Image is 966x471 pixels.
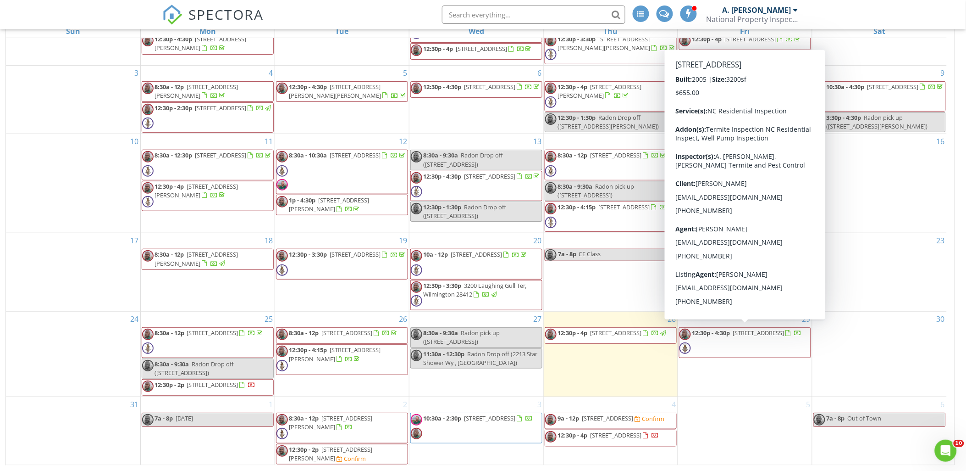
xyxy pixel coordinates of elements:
[545,96,557,108] img: termitevectorillustration88588236.jpg
[679,151,691,163] img: screenshot_20230829_at_2.32.44_pm.png
[678,312,812,397] td: Go to August 29, 2025
[411,350,422,361] img: screenshot_20230829_at_2.32.44_pm.png
[670,66,678,80] a: Go to August 7, 2025
[423,151,503,168] span: Radon Drop off ([STREET_ADDRESS])
[423,45,453,53] span: 12:30p - 4p
[155,35,247,52] span: [STREET_ADDRESS][PERSON_NAME]
[464,83,515,91] span: [STREET_ADDRESS]
[733,329,784,337] span: [STREET_ADDRESS]
[442,6,625,24] input: Search everything...
[155,104,193,112] span: 12:30p - 2:30p
[155,83,184,91] span: 8:30a - 12p
[142,249,274,269] a: 8:30a - 12p [STREET_ADDRESS][PERSON_NAME]
[276,344,408,375] a: 12:30p - 4:15p [STREET_ADDRESS][PERSON_NAME]
[935,134,947,149] a: Go to August 16, 2025
[155,381,184,389] span: 12:30p - 2p
[939,66,947,80] a: Go to August 9, 2025
[142,181,274,211] a: 12:30p - 4p [STREET_ADDRESS][PERSON_NAME]
[692,329,730,337] span: 12:30p - 4:30p
[142,381,154,392] img: screenshot_20230829_at_2.32.44_pm.png
[812,233,947,312] td: Go to August 23, 2025
[140,65,275,134] td: Go to August 4, 2025
[155,250,184,258] span: 8:30a - 12p
[289,414,373,431] a: 8:30a - 12p [STREET_ADDRESS][PERSON_NAME]
[330,250,381,258] span: [STREET_ADDRESS]
[812,397,947,465] td: Go to September 6, 2025
[132,66,140,80] a: Go to August 3, 2025
[276,360,288,371] img: termitevectorillustration88588236.jpg
[411,295,422,307] img: termitevectorillustration88588236.jpg
[289,151,407,159] a: 8:30a - 10:30a [STREET_ADDRESS]
[545,81,677,112] a: 12:30p - 4p [STREET_ADDRESS][PERSON_NAME]
[867,83,918,91] span: [STREET_ADDRESS]
[411,281,422,293] img: screenshot_20230829_at_2.32.44_pm.png
[813,81,946,112] a: 10:30a - 4:30p [STREET_ADDRESS]
[276,414,288,426] img: screenshot_20230829_at_2.32.44_pm.png
[558,83,641,100] span: [STREET_ADDRESS][PERSON_NAME]
[64,25,82,38] a: Sunday
[423,281,461,290] span: 12:30p - 3:30p
[263,233,275,248] a: Go to August 18, 2025
[423,350,464,358] span: 11:30a - 12:30p
[155,35,193,43] span: 12:30p - 4:30p
[195,104,247,112] span: [STREET_ADDRESS]
[276,346,288,357] img: screenshot_20230829_at_2.32.44_pm.png
[814,414,825,426] img: screenshot_20230829_at_2.32.44_pm.png
[544,134,678,233] td: Go to August 14, 2025
[142,118,154,129] img: termitevectorillustration88588236.jpg
[692,83,776,100] a: 12:30p - 4p [STREET_ADDRESS][PERSON_NAME]
[692,35,722,43] span: 12:30p - 4p
[411,151,422,163] img: screenshot_20230829_at_2.32.44_pm.png
[456,45,507,53] span: [STREET_ADDRESS]
[423,281,527,298] span: 3200 Laughing Gull Ter, Wilmington 28412
[721,203,773,211] span: [STREET_ADDRESS]
[155,414,173,422] span: 7a - 8p
[330,151,381,159] span: [STREET_ADDRESS]
[423,83,541,91] a: 12:30p - 4:30p [STREET_ADDRESS]
[276,195,408,215] a: 1p - 4:30p [STREET_ADDRESS][PERSON_NAME]
[935,312,947,326] a: Go to August 30, 2025
[423,329,500,346] span: Radon pick up ([STREET_ADDRESS])
[128,312,140,326] a: Go to August 24, 2025
[423,151,458,159] span: 8:30a - 9:30a
[155,83,238,100] span: [STREET_ADDRESS][PERSON_NAME]
[545,150,677,180] a: 8:30a - 12p [STREET_ADDRESS]
[531,233,543,248] a: Go to August 20, 2025
[558,113,596,122] span: 12:30p - 1:30p
[558,182,634,199] span: Radon pick up ([STREET_ADDRESS])
[678,134,812,233] td: Go to August 15, 2025
[411,172,422,184] img: screenshot_20230829_at_2.32.44_pm.png
[692,182,727,191] span: 1:30p - 2:30p
[545,249,557,261] img: screenshot_20230829_at_2.32.44_pm.png
[275,397,409,465] td: Go to September 2, 2025
[275,312,409,397] td: Go to August 26, 2025
[276,264,288,276] img: termitevectorillustration88588236.jpg
[678,65,812,134] td: Go to August 8, 2025
[692,151,784,168] span: [STREET_ADDRESS][PERSON_NAME]
[289,83,408,100] a: 12:30p - 4:30p [STREET_ADDRESS][PERSON_NAME][PERSON_NAME]
[812,134,947,233] td: Go to August 16, 2025
[276,150,408,194] a: 8:30a - 10:30a [STREET_ADDRESS]
[692,203,718,211] span: 2:30p - 5p
[6,134,140,233] td: Go to August 10, 2025
[142,360,154,371] img: screenshot_20230829_at_2.32.44_pm.png
[140,312,275,397] td: Go to August 25, 2025
[423,329,458,337] span: 8:30a - 9:30a
[558,35,650,52] span: [STREET_ADDRESS][PERSON_NAME][PERSON_NAME]
[411,414,422,426] img: dave_fox.jpg
[666,312,678,326] a: Go to August 28, 2025
[558,203,596,211] span: 12:30p - 4:15p
[410,413,542,443] a: 10:30a - 2:30p [STREET_ADDRESS]
[558,113,659,130] span: Radon Drop off ([STREET_ADDRESS][PERSON_NAME])
[195,151,247,159] span: [STREET_ADDRESS]
[812,65,947,134] td: Go to August 9, 2025
[582,414,633,422] span: [STREET_ADDRESS]
[579,250,601,258] span: CE Class
[155,360,234,377] span: Radon Drop off ([STREET_ADDRESS])
[804,397,812,412] a: Go to September 5, 2025
[155,329,184,337] span: 8:30a - 12p
[276,165,288,177] img: termitevectorillustration88588236.jpg
[409,397,543,465] td: Go to September 3, 2025
[155,182,238,199] span: [STREET_ADDRESS][PERSON_NAME]
[558,182,592,191] span: 8:30a - 9:30a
